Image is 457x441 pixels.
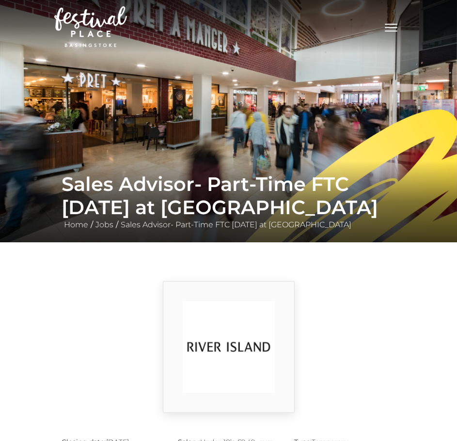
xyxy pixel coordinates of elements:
h1: Sales Advisor- Part-Time FTC [DATE] at [GEOGRAPHIC_DATA] [62,173,396,219]
img: 9_1554823252_w6od.png [183,301,275,393]
img: Festival Place Logo [54,6,127,47]
a: Jobs [93,220,116,229]
button: Toggle navigation [379,19,403,33]
div: / / [54,173,403,231]
a: Sales Advisor- Part-Time FTC [DATE] at [GEOGRAPHIC_DATA] [118,220,354,229]
a: Home [62,220,91,229]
